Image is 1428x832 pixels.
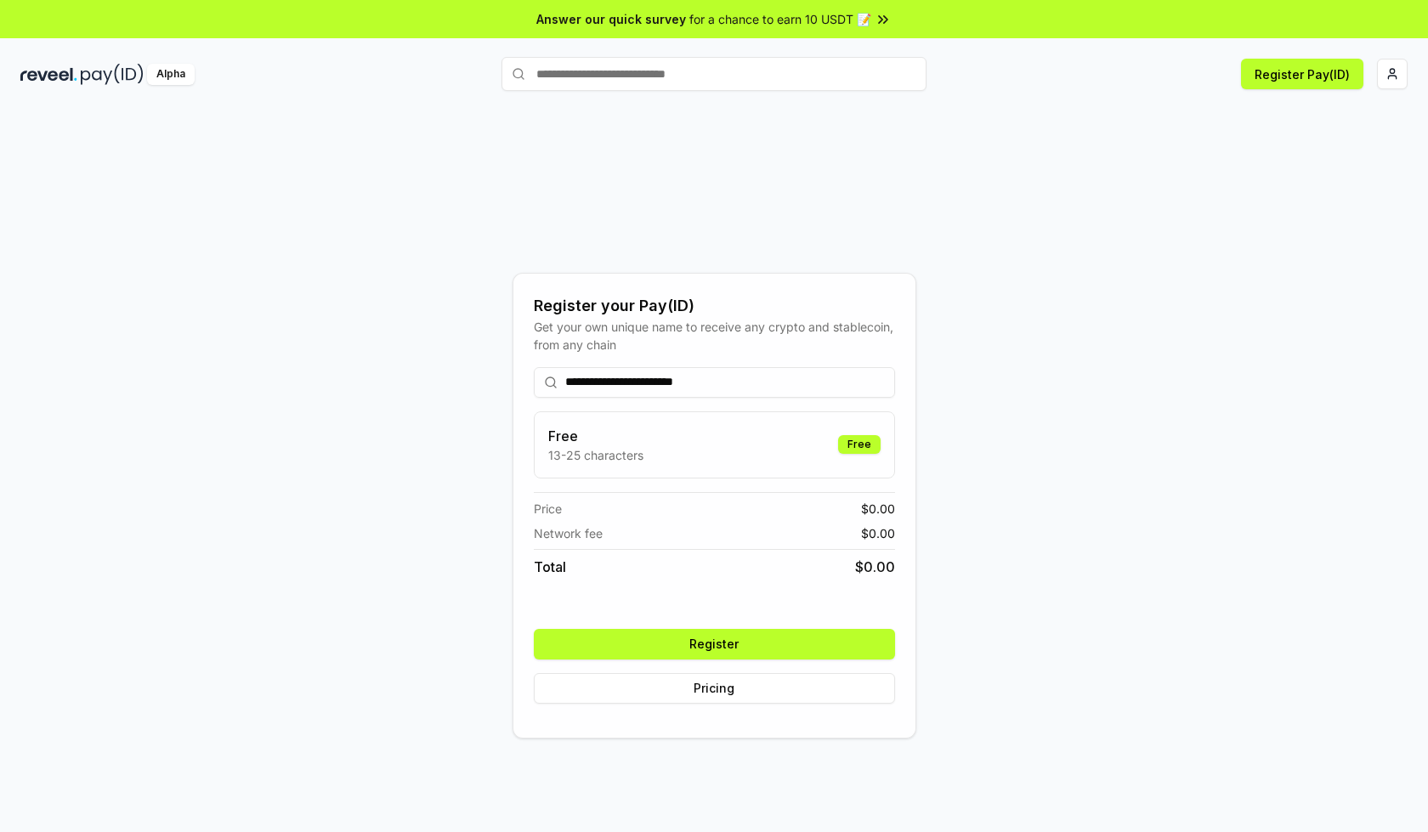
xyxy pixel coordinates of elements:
span: $ 0.00 [861,500,895,518]
p: 13-25 characters [548,446,643,464]
div: Alpha [147,64,195,85]
span: for a chance to earn 10 USDT 📝 [689,10,871,28]
div: Get your own unique name to receive any crypto and stablecoin, from any chain [534,318,895,354]
div: Register your Pay(ID) [534,294,895,318]
span: Answer our quick survey [536,10,686,28]
span: Network fee [534,524,603,542]
span: Total [534,557,566,577]
div: Free [838,435,881,454]
h3: Free [548,426,643,446]
span: $ 0.00 [855,557,895,577]
button: Pricing [534,673,895,704]
button: Register Pay(ID) [1241,59,1363,89]
img: reveel_dark [20,64,77,85]
button: Register [534,629,895,659]
img: pay_id [81,64,144,85]
span: $ 0.00 [861,524,895,542]
span: Price [534,500,562,518]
